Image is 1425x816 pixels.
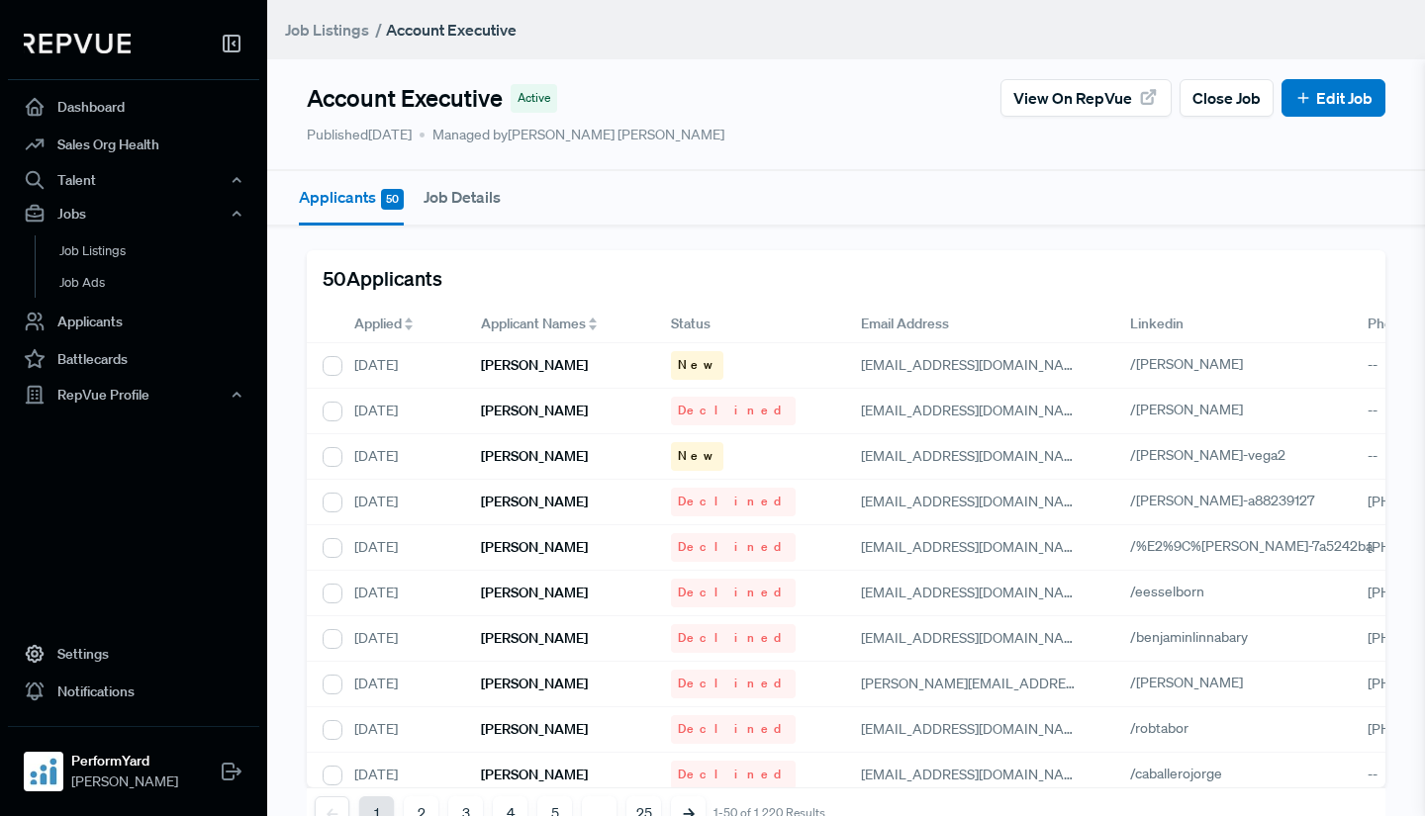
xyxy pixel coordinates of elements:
a: PerformYardPerformYard[PERSON_NAME] [8,726,259,800]
div: [DATE] [338,389,465,434]
span: /[PERSON_NAME] [1130,674,1243,691]
span: Declined [678,675,789,692]
h6: [PERSON_NAME] [481,494,588,510]
span: Status [671,314,711,334]
span: /[PERSON_NAME]-a88239127 [1130,492,1314,509]
a: Sales Org Health [8,126,259,163]
h6: [PERSON_NAME] [481,403,588,419]
h5: 50 Applicants [323,266,442,290]
h6: [PERSON_NAME] [481,676,588,692]
span: /caballerojorge [1130,765,1222,782]
span: /[PERSON_NAME] [1130,355,1243,373]
p: Published [DATE] [307,125,412,145]
div: [DATE] [338,662,465,707]
span: Declined [678,629,789,647]
span: Close Job [1192,86,1261,110]
span: /eesselborn [1130,583,1204,600]
span: Linkedin [1130,314,1184,334]
span: /robtabor [1130,719,1188,737]
span: [PERSON_NAME][EMAIL_ADDRESS][PERSON_NAME][DOMAIN_NAME] [861,675,1301,692]
img: PerformYard [28,756,59,787]
a: Edit Job [1294,86,1373,110]
h6: [PERSON_NAME] [481,721,588,738]
img: RepVue [24,34,131,53]
div: [DATE] [338,434,465,480]
span: New [678,356,716,374]
div: [DATE] [338,707,465,753]
span: [EMAIL_ADDRESS][DOMAIN_NAME] [861,402,1088,419]
button: Applicants [299,171,404,226]
span: /%E2%9C%[PERSON_NAME]-7a5242ba [1130,537,1373,555]
span: [EMAIL_ADDRESS][DOMAIN_NAME] [861,538,1088,556]
span: New [678,447,716,465]
strong: Account Executive [386,20,517,40]
a: /eesselborn [1130,583,1227,600]
button: RepVue Profile [8,378,259,411]
h6: [PERSON_NAME] [481,767,588,783]
h6: [PERSON_NAME] [481,585,588,601]
button: Edit Job [1282,79,1385,117]
div: Toggle SortBy [465,306,655,343]
div: [DATE] [338,480,465,525]
div: Talent [8,163,259,197]
span: / [375,20,382,40]
button: Close Job [1180,79,1274,117]
span: [PERSON_NAME] [71,771,178,792]
a: Notifications [8,673,259,710]
button: Jobs [8,197,259,230]
a: Job Listings [35,235,286,267]
div: [DATE] [338,343,465,389]
span: Applicant Names [481,314,586,334]
button: View on RepVue [1000,79,1172,117]
span: [EMAIL_ADDRESS][DOMAIN_NAME] [861,584,1088,601]
a: /[PERSON_NAME] [1130,401,1266,418]
a: Applicants [8,303,259,340]
div: Toggle SortBy [338,306,465,343]
span: View on RepVue [1013,86,1132,110]
h6: [PERSON_NAME] [481,448,588,465]
a: /%E2%9C%[PERSON_NAME]-7a5242ba [1130,537,1395,555]
a: /[PERSON_NAME] [1130,674,1266,691]
span: Email Address [861,314,949,334]
span: Declined [678,766,789,783]
a: /caballerojorge [1130,765,1245,782]
h4: Account Executive [307,84,503,113]
div: [DATE] [338,525,465,571]
span: Declined [678,584,789,601]
button: Job Details [424,171,501,223]
span: [EMAIL_ADDRESS][DOMAIN_NAME] [861,493,1088,510]
h6: [PERSON_NAME] [481,539,588,556]
a: Job Listings [285,18,369,42]
span: Managed by [PERSON_NAME] [PERSON_NAME] [420,125,724,145]
span: Declined [678,493,789,510]
span: [EMAIL_ADDRESS][DOMAIN_NAME] [861,766,1088,783]
span: [EMAIL_ADDRESS][DOMAIN_NAME] [861,720,1088,738]
a: Dashboard [8,88,259,126]
span: Active [518,89,550,107]
div: [DATE] [338,753,465,798]
span: Declined [678,720,789,738]
span: [EMAIL_ADDRESS][DOMAIN_NAME] [861,629,1088,647]
a: /[PERSON_NAME]-vega2 [1130,446,1308,464]
span: [EMAIL_ADDRESS][DOMAIN_NAME] [861,356,1088,374]
a: /[PERSON_NAME]-a88239127 [1130,492,1337,509]
h6: [PERSON_NAME] [481,630,588,647]
div: [DATE] [338,616,465,662]
span: /benjaminlinnabary [1130,628,1248,646]
a: /[PERSON_NAME] [1130,355,1266,373]
a: /benjaminlinnabary [1130,628,1271,646]
strong: PerformYard [71,751,178,771]
a: Job Ads [35,267,286,299]
span: /[PERSON_NAME]-vega2 [1130,446,1285,464]
h6: [PERSON_NAME] [481,357,588,374]
a: Battlecards [8,340,259,378]
span: Applied [354,314,402,334]
a: Settings [8,635,259,673]
span: Declined [678,538,789,556]
span: /[PERSON_NAME] [1130,401,1243,418]
div: [DATE] [338,571,465,616]
span: Declined [678,402,789,419]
